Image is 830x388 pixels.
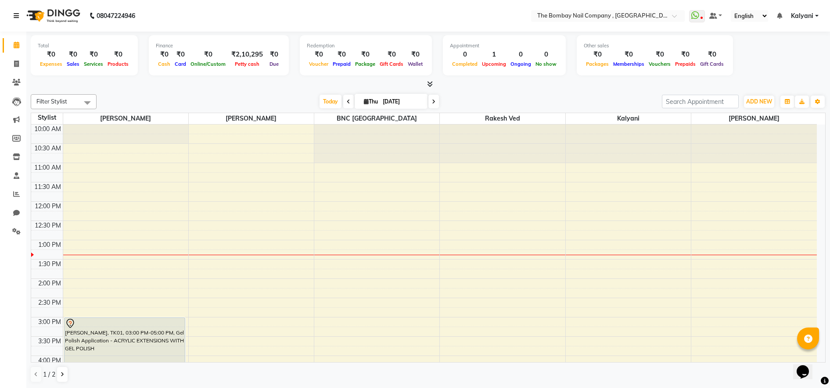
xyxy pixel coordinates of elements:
div: ₹0 [673,50,698,60]
div: 11:00 AM [32,163,63,172]
div: ₹0 [105,50,131,60]
div: 12:00 PM [33,202,63,211]
div: ₹0 [65,50,82,60]
div: ₹0 [188,50,228,60]
span: Thu [362,98,380,105]
span: Package [353,61,377,67]
div: 2:30 PM [36,298,63,307]
div: Other sales [584,42,726,50]
div: Total [38,42,131,50]
span: Vouchers [647,61,673,67]
span: Rakesh Ved [440,113,565,124]
div: Appointment [450,42,559,50]
span: [PERSON_NAME] [189,113,314,124]
span: Card [172,61,188,67]
div: 1:00 PM [36,240,63,249]
span: Products [105,61,131,67]
div: 3:00 PM [36,317,63,327]
div: Stylist [31,113,63,122]
div: 11:30 AM [32,182,63,192]
span: Kalyani [791,11,813,21]
span: Ongoing [508,61,533,67]
div: ₹0 [331,50,353,60]
div: 3:30 PM [36,337,63,346]
span: Services [82,61,105,67]
iframe: chat widget [793,353,821,379]
span: [PERSON_NAME] [691,113,817,124]
div: ₹2,10,295 [228,50,266,60]
div: ₹0 [266,50,282,60]
span: [PERSON_NAME] [63,113,188,124]
input: Search Appointment [662,95,739,108]
div: 1 [480,50,508,60]
div: 0 [533,50,559,60]
div: ₹0 [307,50,331,60]
div: 10:30 AM [32,144,63,153]
div: ₹0 [584,50,611,60]
span: Filter Stylist [36,98,67,105]
div: Redemption [307,42,425,50]
div: 1:30 PM [36,260,63,269]
div: 4:00 PM [36,356,63,365]
span: Petty cash [233,61,262,67]
div: ₹0 [377,50,406,60]
span: Online/Custom [188,61,228,67]
span: Wallet [406,61,425,67]
div: 10:00 AM [32,125,63,134]
span: Prepaids [673,61,698,67]
div: ₹0 [82,50,105,60]
span: Gift Cards [377,61,406,67]
div: ₹0 [156,50,172,60]
span: Completed [450,61,480,67]
span: Packages [584,61,611,67]
span: Kalyani [566,113,691,124]
span: Gift Cards [698,61,726,67]
div: 0 [450,50,480,60]
div: 0 [508,50,533,60]
div: 12:30 PM [33,221,63,230]
span: Memberships [611,61,647,67]
div: ₹0 [172,50,188,60]
div: ₹0 [647,50,673,60]
span: Voucher [307,61,331,67]
div: ₹0 [698,50,726,60]
span: No show [533,61,559,67]
span: ADD NEW [746,98,772,105]
img: logo [22,4,83,28]
b: 08047224946 [97,4,135,28]
div: ₹0 [406,50,425,60]
div: ₹0 [38,50,65,60]
span: Sales [65,61,82,67]
div: ₹0 [611,50,647,60]
span: 1 / 2 [43,370,55,379]
span: Today [320,95,341,108]
span: BNC [GEOGRAPHIC_DATA] [314,113,439,124]
span: Upcoming [480,61,508,67]
button: ADD NEW [744,96,774,108]
div: Finance [156,42,282,50]
div: 2:00 PM [36,279,63,288]
span: Due [267,61,281,67]
span: Expenses [38,61,65,67]
span: Cash [156,61,172,67]
input: 2025-09-04 [380,95,424,108]
span: Prepaid [331,61,353,67]
div: ₹0 [353,50,377,60]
